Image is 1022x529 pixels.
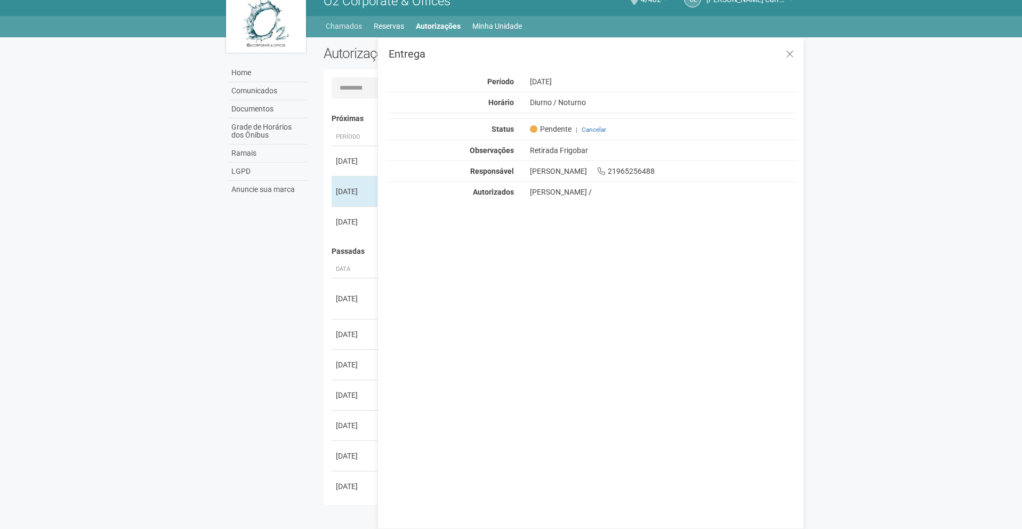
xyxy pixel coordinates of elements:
[229,181,308,198] a: Anuncie sua marca
[332,261,380,278] th: Data
[336,217,375,227] div: [DATE]
[470,146,514,155] strong: Observações
[336,156,375,166] div: [DATE]
[576,126,577,133] span: |
[336,420,375,431] div: [DATE]
[470,167,514,175] strong: Responsável
[522,146,804,155] div: Retirada Frigobar
[389,49,795,59] h3: Entrega
[332,247,788,255] h4: Passadas
[530,124,572,134] span: Pendente
[492,125,514,133] strong: Status
[229,82,308,100] a: Comunicados
[487,77,514,86] strong: Período
[530,187,796,197] div: [PERSON_NAME] /
[522,77,804,86] div: [DATE]
[374,19,404,34] a: Reservas
[336,186,375,197] div: [DATE]
[229,145,308,163] a: Ramais
[336,293,375,304] div: [DATE]
[336,481,375,492] div: [DATE]
[229,100,308,118] a: Documentos
[332,129,380,146] th: Período
[522,98,804,107] div: Diurno / Noturno
[522,166,804,176] div: [PERSON_NAME] 21965256488
[332,115,788,123] h4: Próximas
[326,19,362,34] a: Chamados
[229,118,308,145] a: Grade de Horários dos Ônibus
[473,188,514,196] strong: Autorizados
[582,126,606,133] a: Cancelar
[336,329,375,340] div: [DATE]
[336,451,375,461] div: [DATE]
[336,390,375,400] div: [DATE]
[336,359,375,370] div: [DATE]
[416,19,461,34] a: Autorizações
[324,45,552,61] h2: Autorizações
[229,64,308,82] a: Home
[488,98,514,107] strong: Horário
[472,19,522,34] a: Minha Unidade
[229,163,308,181] a: LGPD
